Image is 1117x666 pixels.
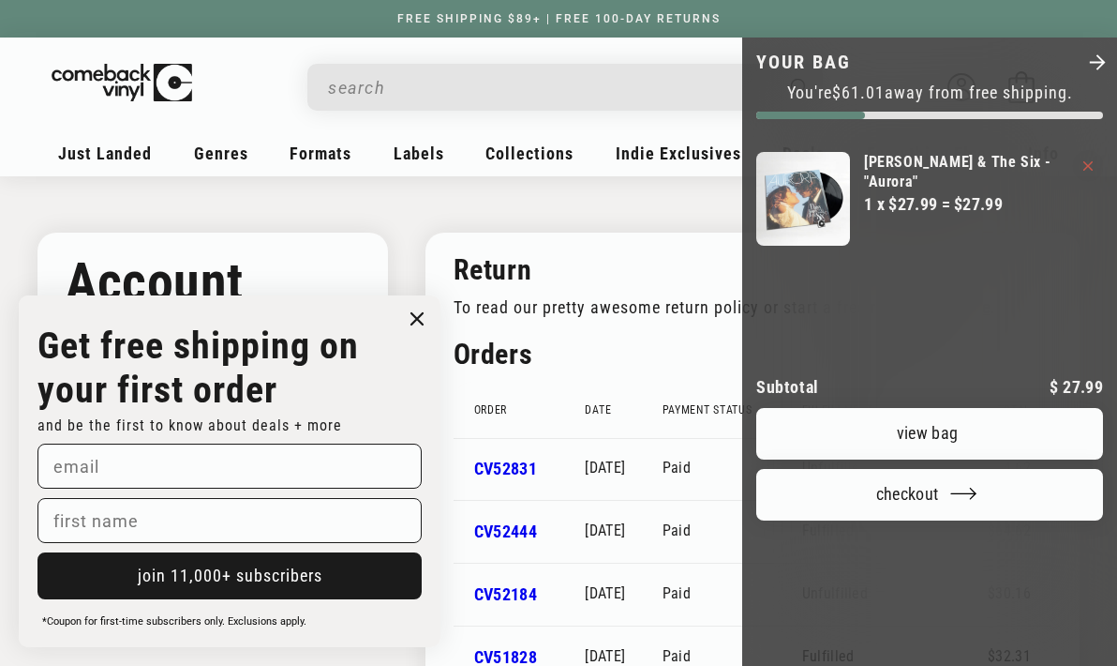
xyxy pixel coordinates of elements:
div: Your bag [742,38,1117,666]
button: Close dialog [403,305,431,333]
button: Close [1086,52,1108,76]
button: join 11,000+ subscribers [37,552,422,599]
span: $61.01 [832,83,885,102]
p: You're away from free shipping. [756,83,1103,102]
button: Checkout [756,469,1103,521]
p: 27.99 [1050,379,1103,396]
a: [PERSON_NAME] & The Six - "Aurora" [864,152,1069,191]
h2: Subtotal [756,379,819,396]
button: Remove Daisy Jones & The Six - "Aurora" [1083,161,1093,171]
input: email [37,444,422,489]
span: and be the first to know about deals + more [37,416,342,434]
iframe: PayPal-paypal [756,556,1103,607]
span: $ [1050,377,1058,397]
input: first name [37,498,422,543]
strong: Get free shipping on your first order [37,324,359,412]
a: View bag [756,408,1103,460]
h2: Your bag [756,52,851,73]
div: 1 x $27.99 = $27.99 [864,191,1069,217]
span: *Coupon for first-time subscribers only. Exclusions apply. [42,615,306,628]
